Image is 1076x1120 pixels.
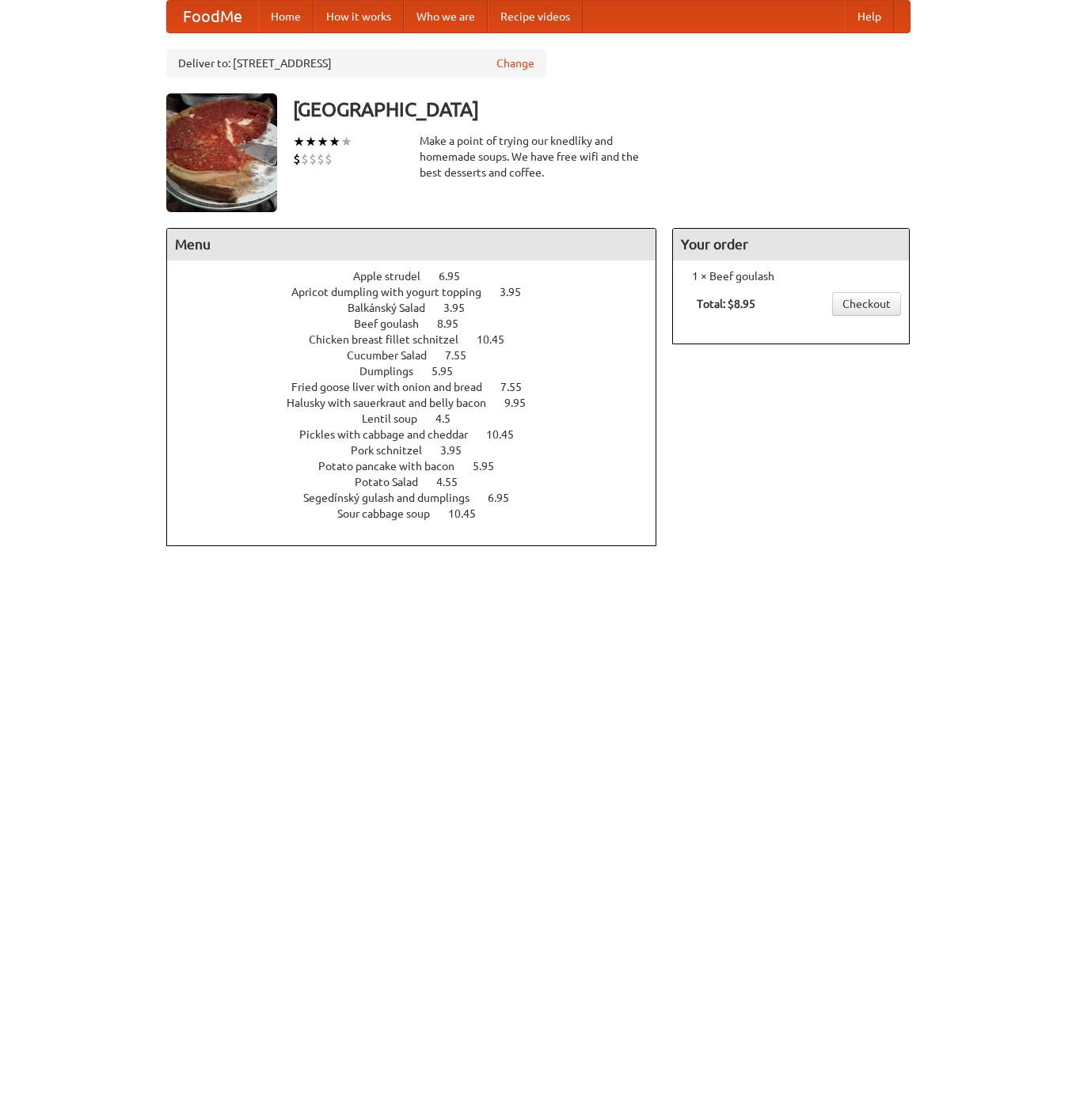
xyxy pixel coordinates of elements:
[299,428,484,441] span: Pickles with cabbage and cheddar
[355,476,487,488] a: Potato Salad 4.55
[258,1,314,32] a: Home
[673,229,909,260] h4: Your order
[303,492,538,504] a: Segedínský gulash and dumplings 6.95
[504,397,542,409] span: 9.95
[473,460,510,473] span: 5.95
[291,381,551,393] a: Fried goose liver with onion and bread 7.55
[432,365,469,378] span: 5.95
[832,292,901,316] a: Checkout
[353,270,489,283] a: Apple strudel 6.95
[309,150,317,168] li: $
[445,349,482,362] span: 7.55
[443,302,481,314] span: 3.95
[167,1,258,32] a: FoodMe
[318,460,470,473] span: Potato pancake with bacon
[437,317,474,330] span: 8.95
[318,460,523,473] a: Potato pancake with bacon 5.95
[488,492,525,504] span: 6.95
[488,1,583,32] a: Recipe videos
[293,150,301,168] li: $
[314,1,404,32] a: How it works
[435,412,466,425] span: 4.5
[362,412,433,425] span: Lentil soup
[299,428,543,441] a: Pickles with cabbage and cheddar 10.45
[486,428,530,441] span: 10.45
[355,476,434,488] span: Potato Salad
[329,133,340,150] li: ★
[500,381,538,393] span: 7.55
[166,49,546,78] div: Deliver to: [STREET_ADDRESS]
[359,365,429,378] span: Dumplings
[477,333,520,346] span: 10.45
[291,381,498,393] span: Fried goose liver with onion and bread
[354,317,435,330] span: Beef goulash
[347,349,496,362] a: Cucumber Salad 7.55
[440,444,477,457] span: 3.95
[309,333,534,346] a: Chicken breast fillet schnitzel 10.45
[404,1,488,32] a: Who we are
[303,492,485,504] span: Segedínský gulash and dumplings
[287,397,502,409] span: Halusky with sauerkraut and belly bacon
[347,349,443,362] span: Cucumber Salad
[287,397,555,409] a: Halusky with sauerkraut and belly bacon 9.95
[681,268,901,284] li: 1 × Beef goulash
[697,298,755,310] b: Total: $8.95
[354,317,488,330] a: Beef goulash 8.95
[340,133,352,150] li: ★
[291,286,550,298] a: Apricot dumpling with yogurt topping 3.95
[496,55,534,71] a: Change
[317,133,329,150] li: ★
[448,507,492,520] span: 10.45
[305,133,317,150] li: ★
[166,93,277,212] img: angular.jpg
[317,150,325,168] li: $
[845,1,894,32] a: Help
[362,412,480,425] a: Lentil soup 4.5
[351,444,491,457] a: Pork schnitzel 3.95
[500,286,537,298] span: 3.95
[351,444,438,457] span: Pork schnitzel
[359,365,482,378] a: Dumplings 5.95
[301,150,309,168] li: $
[337,507,505,520] a: Sour cabbage soup 10.45
[309,333,474,346] span: Chicken breast fillet schnitzel
[420,133,657,180] div: Make a point of trying our knedlíky and homemade soups. We have free wifi and the best desserts a...
[293,93,911,125] h3: [GEOGRAPHIC_DATA]
[325,150,333,168] li: $
[293,133,305,150] li: ★
[337,507,446,520] span: Sour cabbage soup
[353,270,436,283] span: Apple strudel
[436,476,473,488] span: 4.55
[348,302,494,314] a: Balkánský Salad 3.95
[348,302,441,314] span: Balkánský Salad
[291,286,497,298] span: Apricot dumpling with yogurt topping
[439,270,476,283] span: 6.95
[167,229,656,260] h4: Menu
